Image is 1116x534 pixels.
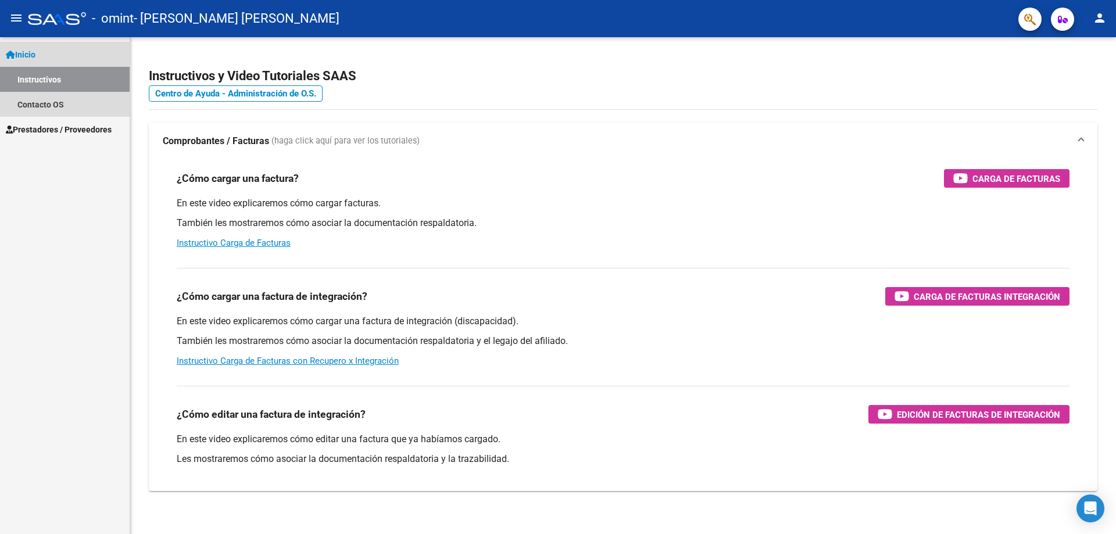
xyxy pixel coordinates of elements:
button: Edición de Facturas de integración [868,405,1069,424]
span: - [PERSON_NAME] [PERSON_NAME] [134,6,339,31]
p: En este video explicaremos cómo editar una factura que ya habíamos cargado. [177,433,1069,446]
h2: Instructivos y Video Tutoriales SAAS [149,65,1097,87]
span: Carga de Facturas [972,171,1060,186]
button: Carga de Facturas [944,169,1069,188]
h3: ¿Cómo cargar una factura? [177,170,299,187]
span: - omint [92,6,134,31]
p: Les mostraremos cómo asociar la documentación respaldatoria y la trazabilidad. [177,453,1069,465]
a: Centro de Ayuda - Administración de O.S. [149,85,323,102]
div: Comprobantes / Facturas (haga click aquí para ver los tutoriales) [149,160,1097,491]
p: También les mostraremos cómo asociar la documentación respaldatoria y el legajo del afiliado. [177,335,1069,347]
button: Carga de Facturas Integración [885,287,1069,306]
mat-icon: person [1093,11,1107,25]
span: Inicio [6,48,35,61]
h3: ¿Cómo editar una factura de integración? [177,406,366,422]
span: Carga de Facturas Integración [914,289,1060,304]
h3: ¿Cómo cargar una factura de integración? [177,288,367,304]
p: En este video explicaremos cómo cargar facturas. [177,197,1069,210]
strong: Comprobantes / Facturas [163,135,269,148]
a: Instructivo Carga de Facturas con Recupero x Integración [177,356,399,366]
div: Open Intercom Messenger [1076,494,1104,522]
a: Instructivo Carga de Facturas [177,238,291,248]
mat-icon: menu [9,11,23,25]
span: Prestadores / Proveedores [6,123,112,136]
span: (haga click aquí para ver los tutoriales) [271,135,420,148]
mat-expansion-panel-header: Comprobantes / Facturas (haga click aquí para ver los tutoriales) [149,123,1097,160]
p: En este video explicaremos cómo cargar una factura de integración (discapacidad). [177,315,1069,328]
p: También les mostraremos cómo asociar la documentación respaldatoria. [177,217,1069,230]
span: Edición de Facturas de integración [897,407,1060,422]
